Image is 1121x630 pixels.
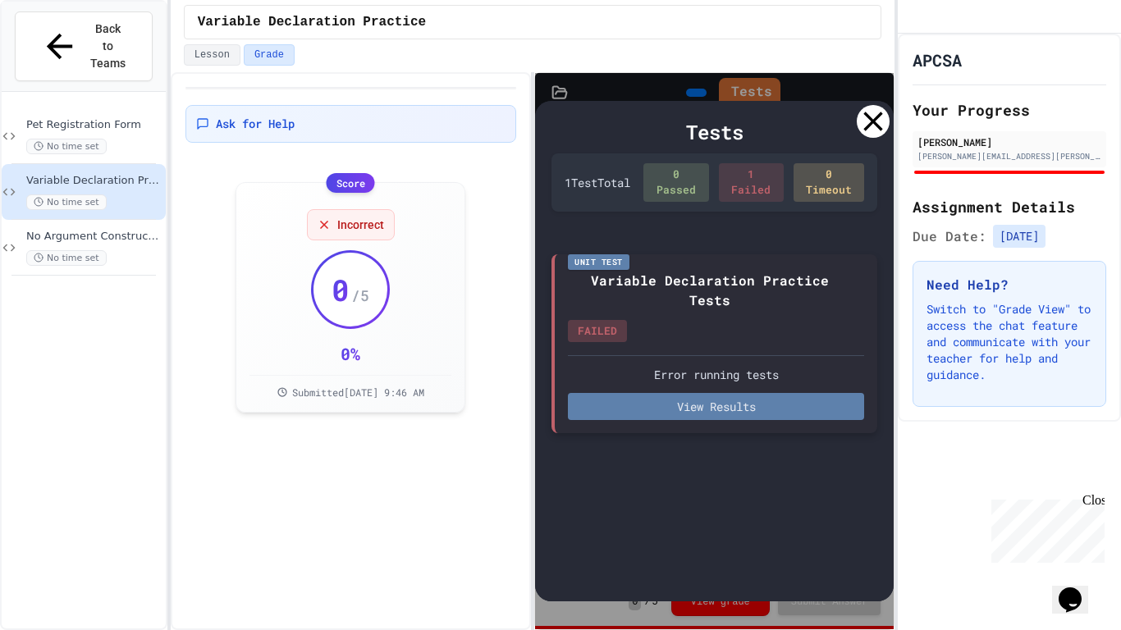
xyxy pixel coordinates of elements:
h3: Need Help? [927,275,1092,294]
h2: Assignment Details [913,195,1106,218]
div: 0 Timeout [794,163,864,202]
button: Lesson [184,44,240,66]
span: / 5 [351,284,369,307]
span: Ask for Help [216,116,295,132]
iframe: chat widget [1052,564,1105,614]
span: No Argument Constructor Practice [26,230,162,244]
button: Back to Teams [15,11,153,81]
div: Score [327,173,375,193]
h2: Your Progress [913,98,1106,121]
div: 1 Failed [719,163,784,202]
div: FAILED [568,320,627,343]
iframe: chat widget [985,493,1105,563]
div: 0 Passed [643,163,708,202]
span: Incorrect [337,217,384,233]
p: Switch to "Grade View" to access the chat feature and communicate with your teacher for help and ... [927,301,1092,383]
span: Submitted [DATE] 9:46 AM [292,386,424,399]
span: Pet Registration Form [26,118,162,132]
div: 1 Test Total [565,174,630,191]
div: 0 % [341,342,360,365]
span: Due Date: [913,226,986,246]
div: Unit Test [568,254,629,270]
div: Variable Declaration Practice Tests [568,271,851,310]
div: Tests [551,117,877,147]
span: Back to Teams [89,21,127,72]
h1: APCSA [913,48,962,71]
div: Chat with us now!Close [7,7,113,104]
span: 0 [332,273,350,306]
span: No time set [26,194,107,210]
span: Variable Declaration Practice [198,12,426,32]
span: No time set [26,250,107,266]
span: No time set [26,139,107,154]
button: View Results [568,393,864,420]
span: Variable Declaration Practice [26,174,162,188]
button: Grade [244,44,295,66]
div: [PERSON_NAME][EMAIL_ADDRESS][PERSON_NAME][DOMAIN_NAME] [917,150,1101,162]
div: Error running tests [568,366,864,383]
span: [DATE] [993,225,1046,248]
div: [PERSON_NAME] [917,135,1101,149]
